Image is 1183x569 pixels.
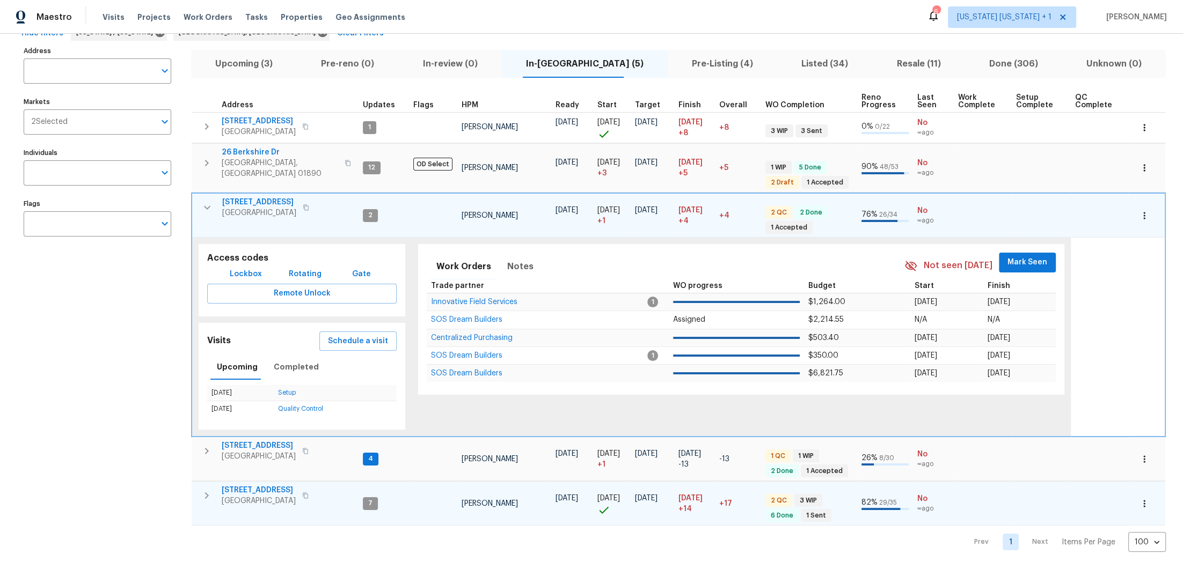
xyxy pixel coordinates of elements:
[157,114,172,129] button: Open
[766,223,812,232] span: 1 Accepted
[719,212,729,219] span: +4
[21,27,63,40] span: Hide filters
[808,316,844,323] span: $2,214.55
[222,208,296,218] span: [GEOGRAPHIC_DATA]
[861,94,899,109] span: Reno Progress
[556,494,578,502] span: [DATE]
[766,452,790,461] span: 1 QC
[915,316,927,323] span: N/A
[766,127,792,136] span: 3 WIP
[333,24,388,43] button: Clear Filters
[363,101,395,109] span: Updates
[647,297,658,307] span: 1
[715,437,761,481] td: 13 day(s) earlier than target finish date
[556,206,578,214] span: [DATE]
[715,143,761,193] td: 5 day(s) past target finish date
[431,298,517,306] span: Innovative Field Services
[17,24,68,43] button: Hide filters
[766,496,791,505] span: 2 QC
[222,127,296,137] span: [GEOGRAPHIC_DATA]
[344,264,378,284] button: Gate
[597,168,607,179] span: + 3
[1128,528,1166,556] div: 100
[593,482,631,526] td: Project started on time
[802,511,830,520] span: 1 Sent
[917,216,949,225] span: ∞ ago
[715,193,761,237] td: 4 day(s) past target finish date
[303,56,392,71] span: Pre-reno (0)
[157,63,172,78] button: Open
[765,101,824,109] span: WO Completion
[635,119,658,126] span: [DATE]
[988,298,1010,306] span: [DATE]
[597,206,620,214] span: [DATE]
[24,99,171,105] label: Markets
[413,158,452,171] span: OD Select
[364,211,377,220] span: 2
[431,316,502,323] span: SOS Dream Builders
[230,268,262,281] span: Lockbox
[222,440,296,451] span: [STREET_ADDRESS]
[1069,56,1159,71] span: Unknown (0)
[647,350,658,361] span: 1
[222,147,338,158] span: 26 Berkshire Dr
[678,119,703,126] span: [DATE]
[222,101,253,109] span: Address
[289,268,322,281] span: Rotating
[766,163,791,172] span: 1 WIP
[678,206,703,214] span: [DATE]
[875,123,890,130] span: 0 / 22
[1075,94,1114,109] span: QC Complete
[431,282,484,290] span: Trade partner
[556,101,589,109] div: Earliest renovation start date (first business day after COE or Checkout)
[593,143,631,193] td: Project started 3 days late
[24,201,171,207] label: Flags
[808,298,845,306] span: $1,264.00
[348,268,374,281] span: Gate
[924,260,992,272] span: Not seen [DATE]
[507,259,534,274] span: Notes
[678,459,689,470] span: -13
[794,452,818,461] span: 1 WIP
[988,316,1000,323] span: N/A
[861,123,873,130] span: 0 %
[917,493,949,504] span: No
[556,119,578,126] span: [DATE]
[207,284,397,304] button: Remote Unlock
[635,101,660,109] span: Target
[222,496,296,506] span: [GEOGRAPHIC_DATA]
[719,124,729,131] span: +8
[917,168,949,178] span: ∞ ago
[508,56,661,71] span: In-[GEOGRAPHIC_DATA] (5)
[593,112,631,143] td: Project started on time
[678,216,689,226] span: +4
[278,405,323,412] a: Quality Control
[462,164,518,172] span: [PERSON_NAME]
[674,112,715,143] td: Scheduled to finish 8 day(s) late
[1003,534,1019,550] a: Goto page 1
[861,499,878,506] span: 82 %
[766,511,798,520] span: 6 Done
[766,467,798,476] span: 2 Done
[319,331,397,351] button: Schedule a visit
[674,193,715,237] td: Scheduled to finish 4 day(s) late
[556,159,578,166] span: [DATE]
[915,352,937,359] span: [DATE]
[674,482,715,526] td: Scheduled to finish 14 day(s) late
[808,352,838,359] span: $350.00
[635,206,658,214] span: [DATE]
[674,143,715,193] td: Scheduled to finish 5 day(s) late
[431,299,517,305] a: Innovative Field Services
[879,455,894,461] span: 8 / 30
[278,389,296,396] a: Setup
[157,165,172,180] button: Open
[917,449,949,460] span: No
[103,12,125,23] span: Visits
[222,158,338,179] span: [GEOGRAPHIC_DATA], [GEOGRAPHIC_DATA] 01890
[802,467,847,476] span: 1 Accepted
[1016,94,1057,109] span: Setup Complete
[431,334,513,342] span: Centralized Purchasing
[917,205,949,216] span: No
[597,494,620,502] span: [DATE]
[431,352,502,359] span: SOS Dream Builders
